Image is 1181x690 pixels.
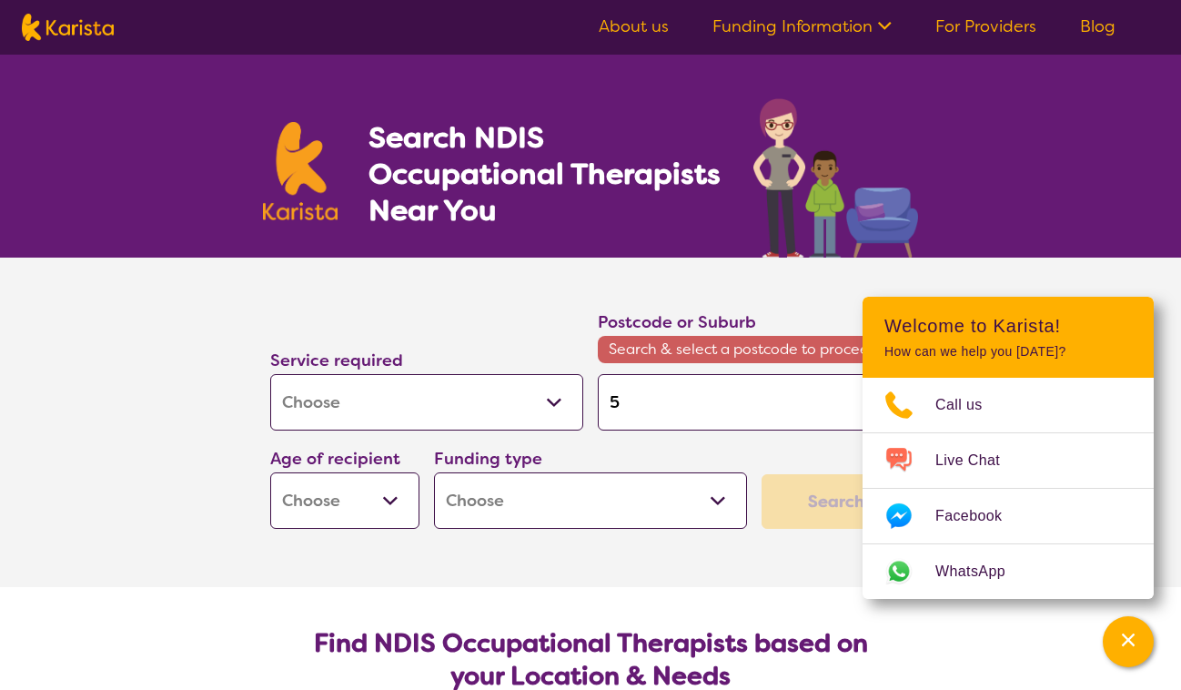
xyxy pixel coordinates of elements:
label: Funding type [434,448,542,470]
h1: Search NDIS Occupational Therapists Near You [368,119,722,228]
a: Funding Information [712,15,892,37]
label: Service required [270,350,403,371]
a: For Providers [935,15,1036,37]
span: WhatsApp [935,558,1027,585]
img: Karista logo [22,14,114,41]
p: How can we help you [DATE]? [884,344,1132,360]
img: Karista logo [263,122,338,220]
label: Age of recipient [270,448,400,470]
ul: Choose channel [863,378,1154,599]
input: Type [598,374,911,431]
button: Channel Menu [1103,616,1154,667]
label: Postcode or Suburb [598,311,756,333]
span: Search & select a postcode to proceed [598,336,911,363]
a: Blog [1080,15,1115,37]
span: Facebook [935,502,1024,530]
a: About us [599,15,669,37]
div: Channel Menu [863,297,1154,599]
img: occupational-therapy [753,98,918,258]
h2: Welcome to Karista! [884,315,1132,337]
span: Live Chat [935,447,1022,474]
a: Web link opens in a new tab. [863,544,1154,599]
span: Call us [935,391,1004,419]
